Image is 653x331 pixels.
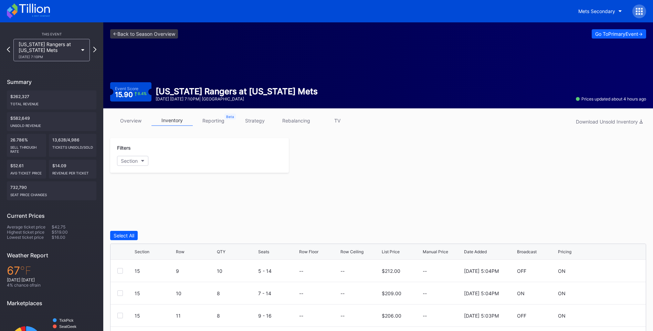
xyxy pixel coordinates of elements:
[340,290,345,296] div: --
[117,156,148,166] button: Section
[382,313,401,319] div: $206.00
[19,41,78,59] div: [US_STATE] Rangers at [US_STATE] Mets
[7,300,96,307] div: Marketplaces
[217,313,256,319] div: 8
[135,290,174,296] div: 15
[7,78,96,85] div: Summary
[7,32,96,36] div: This Event
[49,134,96,157] div: 13,628/4,986
[340,249,364,254] div: Row Ceiling
[7,181,96,200] div: 732,790
[7,160,46,179] div: $52.61
[558,313,566,319] div: ON
[258,290,298,296] div: 7 - 14
[592,29,646,39] button: Go ToPrimaryEvent->
[135,268,174,274] div: 15
[52,142,93,149] div: Tickets Unsold/Sold
[7,282,96,288] div: 4 % chance of rain
[517,268,526,274] div: OFF
[573,5,627,18] button: Mets Secondary
[464,313,499,319] div: [DATE] 5:03PM
[114,233,134,238] div: Select All
[52,168,93,175] div: Revenue per ticket
[299,290,303,296] div: --
[10,121,93,128] div: Unsold Revenue
[275,115,317,126] a: rebalancing
[258,249,269,254] div: Seats
[517,249,537,254] div: Broadcast
[117,145,282,151] div: Filters
[59,324,76,329] text: SeatGeek
[423,249,448,254] div: Manual Price
[517,290,525,296] div: ON
[423,313,462,319] div: --
[59,318,74,322] text: TickPick
[595,31,643,37] div: Go To Primary Event ->
[151,115,193,126] a: inventory
[234,115,275,126] a: strategy
[7,112,96,131] div: $582,649
[138,92,147,96] div: 8.4 %
[423,268,462,274] div: --
[576,96,646,102] div: Prices updated about 4 hours ago
[176,313,215,319] div: 11
[115,86,138,91] div: Event Score
[193,115,234,126] a: reporting
[558,249,571,254] div: Pricing
[7,224,52,229] div: Average ticket price
[299,249,318,254] div: Row Floor
[176,249,185,254] div: Row
[10,142,43,153] div: Sell Through Rate
[10,99,93,106] div: Total Revenue
[10,190,93,197] div: seat price changes
[382,249,400,254] div: List Price
[52,235,96,240] div: $16.00
[176,268,215,274] div: 9
[258,313,298,319] div: 9 - 16
[110,115,151,126] a: overview
[7,264,96,277] div: 67
[217,290,256,296] div: 8
[135,249,149,254] div: Section
[464,268,499,274] div: [DATE] 5:04PM
[176,290,215,296] div: 10
[340,268,345,274] div: --
[258,268,298,274] div: 5 - 14
[110,231,138,240] button: Select All
[382,268,400,274] div: $212.00
[299,268,303,274] div: --
[340,313,345,319] div: --
[578,8,615,14] div: Mets Secondary
[217,249,225,254] div: QTY
[49,160,96,179] div: $14.09
[217,268,256,274] div: 10
[299,313,303,319] div: --
[52,229,96,235] div: $519.00
[572,117,646,126] button: Download Unsold Inventory
[382,290,401,296] div: $209.00
[464,249,487,254] div: Date Added
[121,158,138,164] div: Section
[7,90,96,109] div: $262,327
[19,55,78,59] div: [DATE] 7:10PM
[7,252,96,259] div: Weather Report
[7,134,46,157] div: 26.786%
[135,313,174,319] div: 15
[156,86,318,96] div: [US_STATE] Rangers at [US_STATE] Mets
[156,96,318,102] div: [DATE] [DATE] 7:10PM | [GEOGRAPHIC_DATA]
[10,168,43,175] div: Avg ticket price
[317,115,358,126] a: TV
[20,264,31,277] span: ℉
[423,290,462,296] div: --
[7,235,52,240] div: Lowest ticket price
[464,290,499,296] div: [DATE] 5:04PM
[7,277,96,282] div: [DATE] [DATE]
[7,212,96,219] div: Current Prices
[110,29,178,39] a: <-Back to Season Overview
[7,229,52,235] div: Highest ticket price
[115,91,147,98] div: 15.90
[558,268,566,274] div: ON
[52,224,96,229] div: $42.75
[517,313,526,319] div: OFF
[576,119,643,125] div: Download Unsold Inventory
